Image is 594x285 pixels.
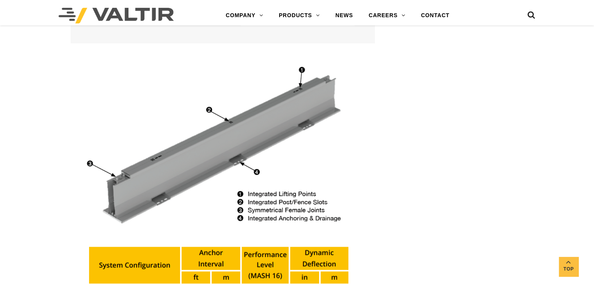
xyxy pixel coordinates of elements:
[559,265,578,274] span: Top
[559,257,578,276] a: Top
[328,8,361,23] a: NEWS
[413,8,457,23] a: CONTACT
[59,8,174,23] img: Valtir
[361,8,413,23] a: CAREERS
[218,8,271,23] a: COMPANY
[271,8,328,23] a: PRODUCTS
